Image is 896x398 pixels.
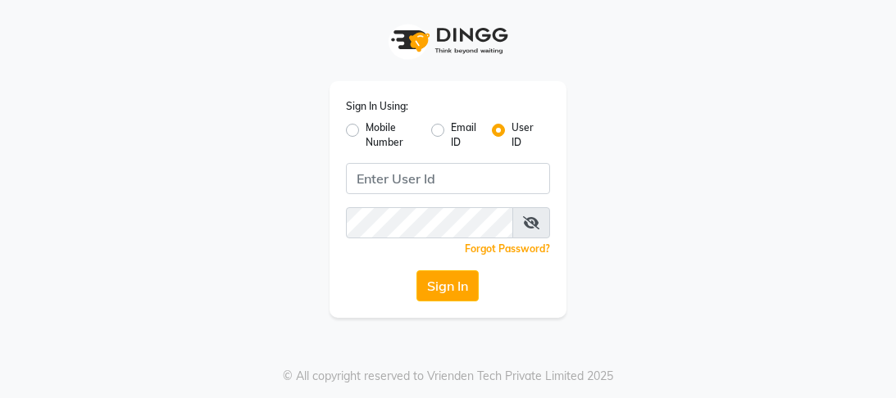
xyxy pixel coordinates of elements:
[346,207,514,238] input: Username
[465,242,550,255] a: Forgot Password?
[451,120,479,150] label: Email ID
[346,99,408,114] label: Sign In Using:
[416,270,479,301] button: Sign In
[346,163,551,194] input: Username
[512,120,537,150] label: User ID
[366,120,418,150] label: Mobile Number
[382,16,513,65] img: logo1.svg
